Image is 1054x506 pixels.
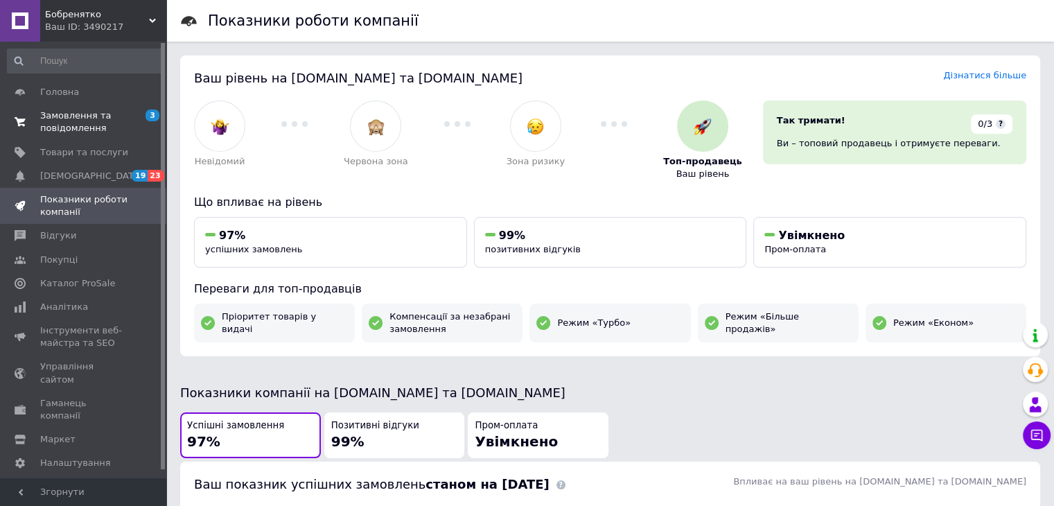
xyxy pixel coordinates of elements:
button: Чат з покупцем [1023,421,1051,449]
span: 99% [499,229,525,242]
span: Каталог ProSale [40,277,115,290]
span: Позитивні відгуки [331,419,419,433]
h1: Показники роботи компанії [208,12,419,29]
span: Так тримати! [777,115,845,125]
span: Компенсації за незабрані замовлення [389,311,516,335]
div: Ви – топовий продавець і отримуєте переваги. [777,137,1012,150]
span: Успішні замовлення [187,419,284,433]
span: Покупці [40,254,78,266]
img: :disappointed_relieved: [527,118,544,135]
span: Ваш показник успішних замовлень [194,477,550,491]
span: 99% [331,433,364,450]
span: Невідомий [195,155,245,168]
button: Пром-оплатаУвімкнено [468,412,608,459]
span: Маркет [40,433,76,446]
span: Увімкнено [475,433,558,450]
span: Пром-оплата [764,244,826,254]
span: Червона зона [344,155,408,168]
span: 3 [146,110,159,121]
span: Інструменти веб-майстра та SEO [40,324,128,349]
span: Гаманець компанії [40,397,128,422]
span: ? [996,119,1005,129]
span: Головна [40,86,79,98]
button: 99%позитивних відгуків [474,217,747,268]
div: 0/3 [971,114,1012,134]
span: [DEMOGRAPHIC_DATA] [40,170,143,182]
span: Пром-оплата [475,419,538,433]
span: Відгуки [40,229,76,242]
span: Режим «Турбо» [557,317,631,329]
span: Зона ризику [507,155,565,168]
span: Режим «Економ» [893,317,974,329]
span: Впливає на ваш рівень на [DOMAIN_NAME] та [DOMAIN_NAME] [733,476,1026,487]
b: станом на [DATE] [425,477,549,491]
span: Що впливає на рівень [194,195,322,209]
a: Дізнатися більше [943,70,1026,80]
span: 97% [187,433,220,450]
button: Успішні замовлення97% [180,412,321,459]
span: 97% [219,229,245,242]
img: :rocket: [694,118,711,135]
div: Ваш ID: 3490217 [45,21,166,33]
span: Налаштування [40,457,111,469]
span: Ваш рівень [676,168,730,180]
span: Ваш рівень на [DOMAIN_NAME] та [DOMAIN_NAME] [194,71,522,85]
span: успішних замовлень [205,244,302,254]
button: УвімкненоПром-оплата [753,217,1026,268]
span: Показники роботи компанії [40,193,128,218]
span: позитивних відгуків [485,244,581,254]
input: Пошук [7,49,164,73]
span: Показники компанії на [DOMAIN_NAME] та [DOMAIN_NAME] [180,385,565,400]
span: 23 [148,170,164,182]
button: Позитивні відгуки99% [324,412,465,459]
span: Переваги для топ-продавців [194,282,362,295]
button: 97%успішних замовлень [194,217,467,268]
span: Топ-продавець [663,155,742,168]
span: Аналітика [40,301,88,313]
span: Пріоритет товарів у видачі [222,311,348,335]
span: Замовлення та повідомлення [40,110,128,134]
span: Бобренятко [45,8,149,21]
span: Товари та послуги [40,146,128,159]
span: Управління сайтом [40,360,128,385]
img: :see_no_evil: [367,118,385,135]
span: Увімкнено [778,229,845,242]
span: Режим «Більше продажів» [726,311,852,335]
span: 19 [132,170,148,182]
img: :woman-shrugging: [211,118,229,135]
